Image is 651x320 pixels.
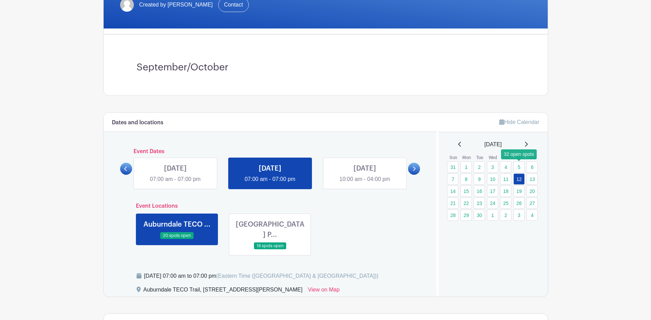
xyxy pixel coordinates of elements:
a: 19 [513,185,525,197]
th: Mon [460,154,474,161]
div: [DATE] 07:00 am to 07:00 pm [144,272,379,280]
a: 15 [461,185,472,197]
a: 23 [474,197,485,209]
a: 28 [447,209,458,221]
a: 14 [447,185,458,197]
h6: Event Dates [132,148,408,155]
a: View on Map [308,286,339,297]
span: [DATE] [485,140,502,149]
a: 7 [447,173,458,185]
a: 4 [500,161,511,173]
a: 2 [474,161,485,173]
a: 21 [447,197,458,209]
a: 20 [526,185,538,197]
a: 5 [513,161,525,173]
span: Created by [PERSON_NAME] [139,1,213,9]
h6: Dates and locations [112,119,163,126]
a: 31 [447,161,458,173]
a: Hide Calendar [499,119,539,125]
a: 10 [487,173,498,185]
a: 22 [461,197,472,209]
a: 24 [487,197,498,209]
a: 25 [500,197,511,209]
a: 12 [513,173,525,185]
a: 3 [513,209,525,221]
a: 26 [513,197,525,209]
a: 9 [474,173,485,185]
a: 6 [526,161,538,173]
a: 1 [487,209,498,221]
a: 11 [500,173,511,185]
a: 8 [461,173,472,185]
a: 16 [474,185,485,197]
a: 3 [487,161,498,173]
a: 13 [526,173,538,185]
th: Thu [500,154,513,161]
a: 30 [474,209,485,221]
a: 1 [461,161,472,173]
a: 2 [500,209,511,221]
th: Tue [473,154,487,161]
a: 27 [526,197,538,209]
span: (Eastern Time ([GEOGRAPHIC_DATA] & [GEOGRAPHIC_DATA])) [216,273,379,279]
a: 18 [500,185,511,197]
div: 32 open spots [501,149,537,159]
a: 4 [526,209,538,221]
th: Sun [447,154,460,161]
th: Wed [487,154,500,161]
div: Auburndale TECO Trail, [STREET_ADDRESS][PERSON_NAME] [143,286,303,297]
a: 29 [461,209,472,221]
h3: September/October [137,62,515,73]
h6: Event Locations [130,203,410,209]
a: 17 [487,185,498,197]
